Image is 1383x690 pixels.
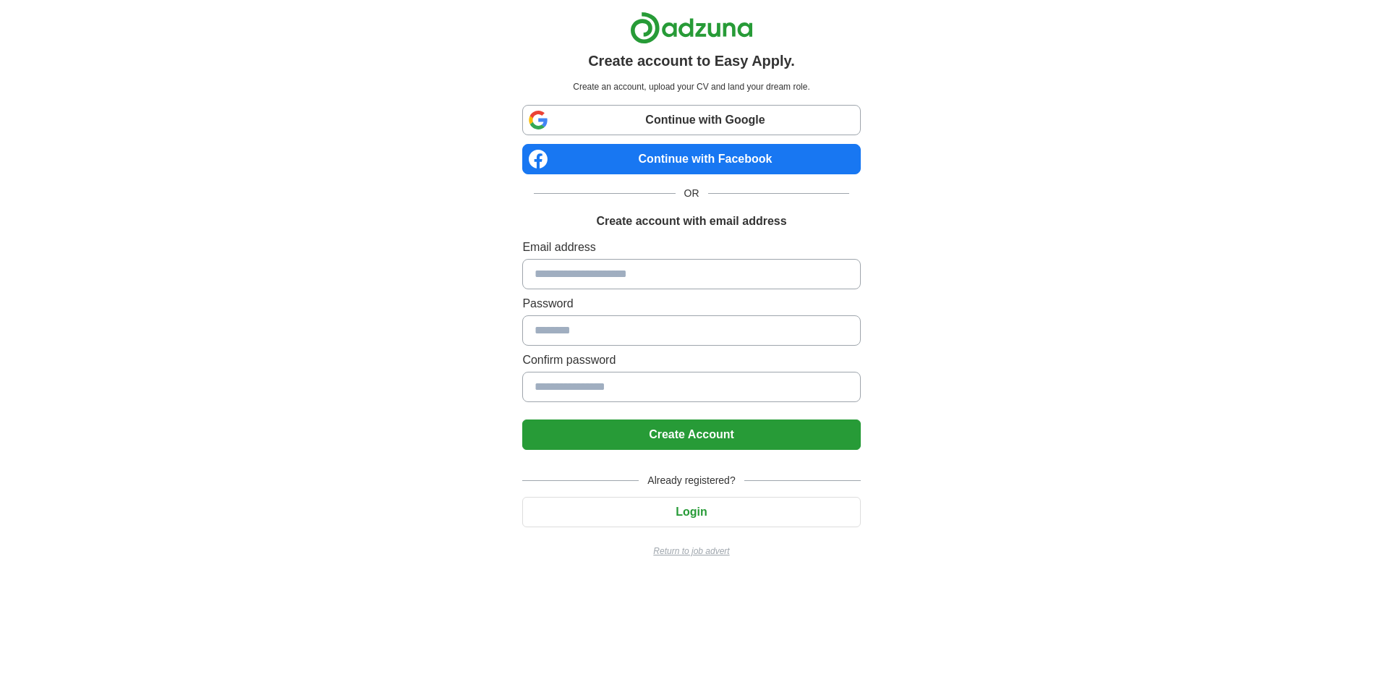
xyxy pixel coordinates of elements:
[639,473,744,488] span: Already registered?
[522,352,860,369] label: Confirm password
[522,239,860,256] label: Email address
[522,497,860,527] button: Login
[522,419,860,450] button: Create Account
[676,186,708,201] span: OR
[525,80,857,93] p: Create an account, upload your CV and land your dream role.
[522,545,860,558] a: Return to job advert
[522,295,860,312] label: Password
[522,506,860,518] a: Login
[522,105,860,135] a: Continue with Google
[596,213,786,230] h1: Create account with email address
[588,50,795,72] h1: Create account to Easy Apply.
[630,12,753,44] img: Adzuna logo
[522,144,860,174] a: Continue with Facebook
